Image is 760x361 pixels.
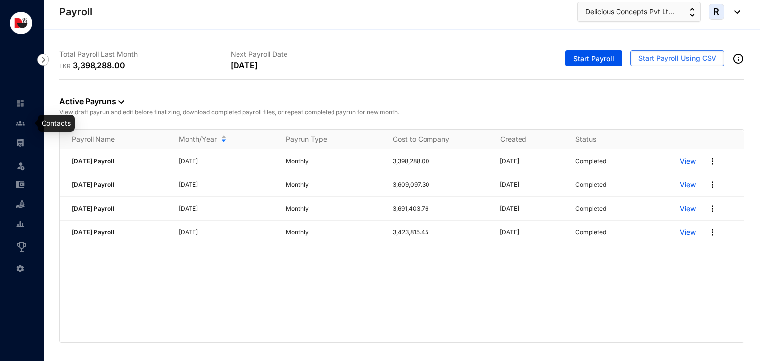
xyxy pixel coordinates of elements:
[8,113,32,133] li: Contacts
[231,59,257,71] p: [DATE]
[37,54,49,66] img: nav-icon-right.af6afadce00d159da59955279c43614e.svg
[72,228,114,236] span: [DATE] Payroll
[680,204,696,214] a: View
[500,204,564,214] p: [DATE]
[708,227,717,237] img: more.27664ee4a8faa814348e188645a3c1fc.svg
[575,156,606,166] p: Completed
[585,6,674,17] span: Delicious Concepts Pvt Lt...
[8,175,32,194] li: Expenses
[16,220,25,228] img: report-unselected.e6a6b4230fc7da01f883.svg
[118,100,124,104] img: dropdown-black.8e83cc76930a90b1a4fdb6d089b7bf3a.svg
[72,205,114,212] span: [DATE] Payroll
[575,180,606,190] p: Completed
[16,138,25,147] img: payroll-unselected.b590312f920e76f0c668.svg
[59,5,92,19] p: Payroll
[179,135,217,144] span: Month/Year
[286,156,381,166] p: Monthly
[60,130,167,149] th: Payroll Name
[575,227,606,237] p: Completed
[564,130,668,149] th: Status
[630,50,724,66] button: Start Payroll Using CSV
[286,227,381,237] p: Monthly
[500,180,564,190] p: [DATE]
[713,7,719,16] span: R
[10,12,32,34] img: logo
[708,156,717,166] img: more.27664ee4a8faa814348e188645a3c1fc.svg
[179,227,274,237] p: [DATE]
[393,204,488,214] p: 3,691,403.76
[680,227,696,237] a: View
[381,130,488,149] th: Cost to Company
[274,130,381,149] th: Payrun Type
[500,227,564,237] p: [DATE]
[73,59,125,71] p: 3,398,288.00
[708,204,717,214] img: more.27664ee4a8faa814348e188645a3c1fc.svg
[16,180,25,189] img: expense-unselected.2edcf0507c847f3e9e96.svg
[393,180,488,190] p: 3,609,097.30
[16,119,25,128] img: people-unselected.118708e94b43a90eceab.svg
[72,157,114,165] span: [DATE] Payroll
[179,156,274,166] p: [DATE]
[732,53,744,65] img: info-outined.c2a0bb1115a2853c7f4cb4062ec879bc.svg
[72,181,114,188] span: [DATE] Payroll
[729,10,740,14] img: dropdown-black.8e83cc76930a90b1a4fdb6d089b7bf3a.svg
[500,156,564,166] p: [DATE]
[8,194,32,214] li: Loan
[565,50,622,66] button: Start Payroll
[708,180,717,190] img: more.27664ee4a8faa814348e188645a3c1fc.svg
[8,133,32,153] li: Payroll
[488,130,564,149] th: Created
[286,180,381,190] p: Monthly
[231,49,402,59] p: Next Payroll Date
[690,8,695,17] img: up-down-arrow.74152d26bf9780fbf563ca9c90304185.svg
[575,204,606,214] p: Completed
[59,61,73,71] p: LKR
[179,204,274,214] p: [DATE]
[16,264,25,273] img: settings-unselected.1febfda315e6e19643a1.svg
[16,200,25,209] img: loan-unselected.d74d20a04637f2d15ab5.svg
[286,204,381,214] p: Monthly
[16,99,25,108] img: home-unselected.a29eae3204392db15eaf.svg
[16,241,28,253] img: award_outlined.f30b2bda3bf6ea1bf3dd.svg
[577,2,701,22] button: Delicious Concepts Pvt Lt...
[59,96,124,106] a: Active Payruns
[179,180,274,190] p: [DATE]
[8,214,32,234] li: Reports
[8,93,32,113] li: Home
[393,156,488,166] p: 3,398,288.00
[393,227,488,237] p: 3,423,815.45
[680,180,696,190] a: View
[59,49,231,59] p: Total Payroll Last Month
[59,107,744,117] p: View draft payrun and edit before finalizing, download completed payroll files, or repeat complet...
[680,156,696,166] a: View
[638,53,716,63] span: Start Payroll Using CSV
[16,161,26,171] img: leave-unselected.2934df6273408c3f84d9.svg
[573,54,614,64] span: Start Payroll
